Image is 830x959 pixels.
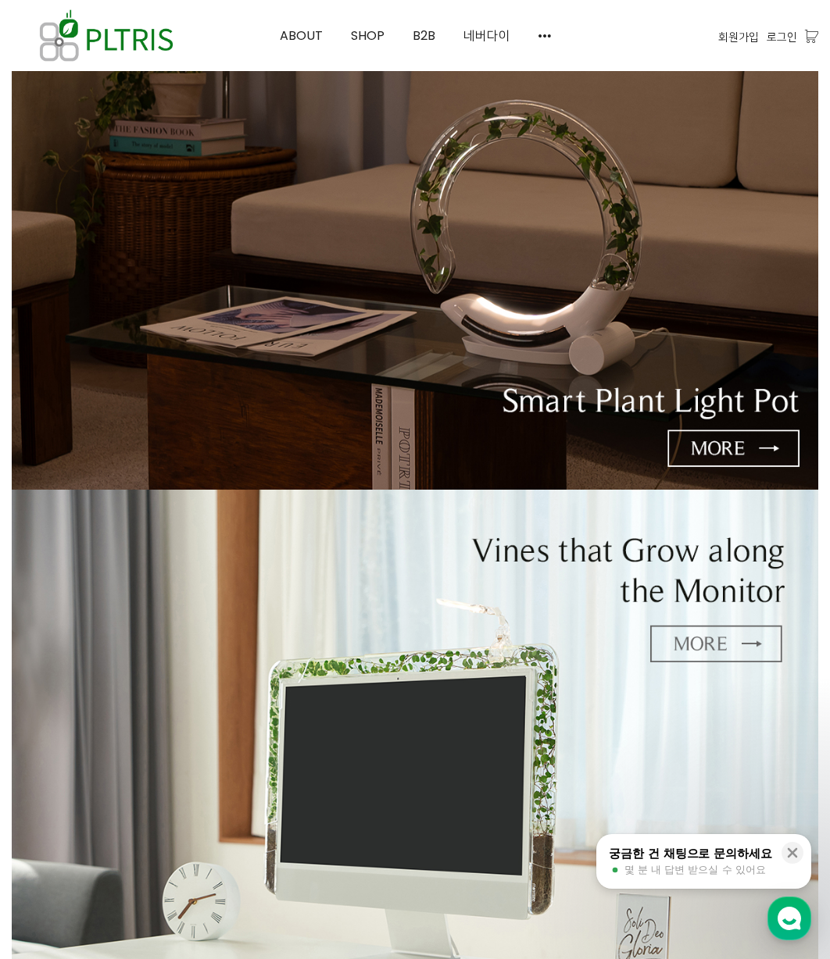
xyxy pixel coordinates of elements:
[337,1,399,71] a: SHOP
[143,519,162,532] span: 대화
[49,519,59,531] span: 홈
[399,1,449,71] a: B2B
[103,495,202,534] a: 대화
[463,27,510,45] span: 네버다이
[718,28,759,45] a: 회원가입
[767,28,797,45] a: 로그인
[280,27,323,45] span: ABOUT
[5,495,103,534] a: 홈
[202,495,300,534] a: 설정
[351,27,385,45] span: SHOP
[413,27,435,45] span: B2B
[241,519,260,531] span: 설정
[449,1,524,71] a: 네버다이
[266,1,337,71] a: ABOUT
